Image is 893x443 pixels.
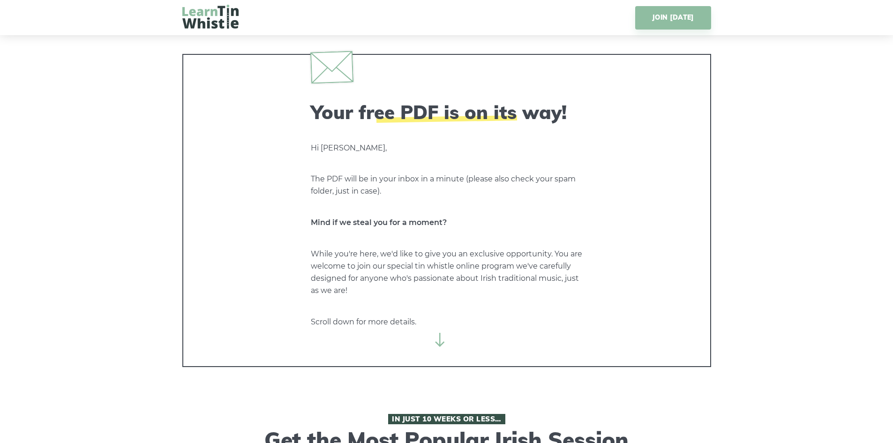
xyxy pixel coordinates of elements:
[311,316,583,328] p: Scroll down for more details.
[311,218,447,227] strong: Mind if we steal you for a moment?
[182,5,239,29] img: LearnTinWhistle.com
[311,173,583,197] p: The PDF will be in your inbox in a minute (please also check your spam folder, just in case).
[635,6,711,30] a: JOIN [DATE]
[310,51,353,83] img: envelope.svg
[311,142,583,154] p: Hi [PERSON_NAME],
[311,101,583,123] h2: Your free PDF is on its way!
[388,414,505,424] span: In Just 10 Weeks or Less…
[311,248,583,297] p: While you're here, we'd like to give you an exclusive opportunity. You are welcome to join our sp...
